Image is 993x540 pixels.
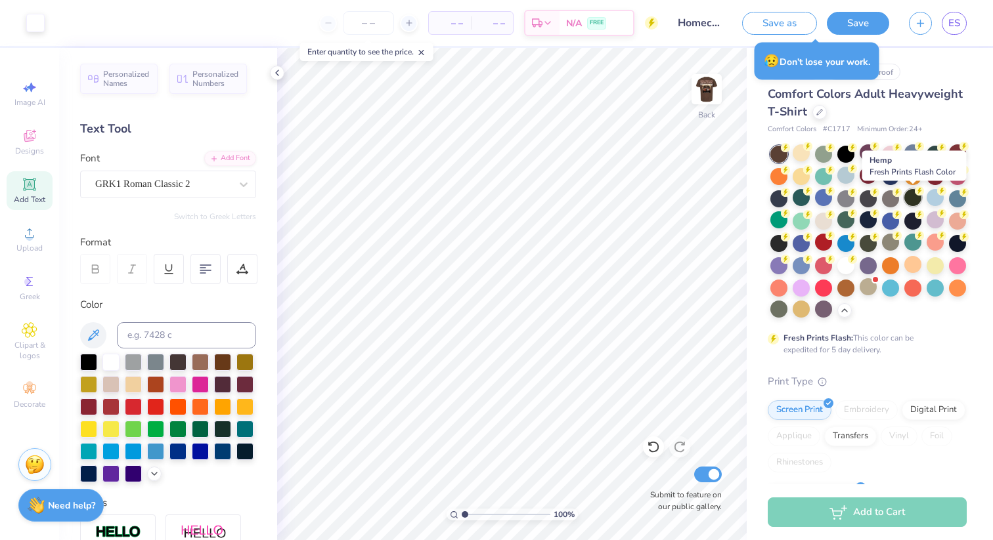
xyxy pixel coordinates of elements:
[881,426,917,446] div: Vinyl
[590,18,604,28] span: FREE
[7,340,53,361] span: Clipart & logos
[95,525,141,540] img: Stroke
[694,76,720,102] img: Back
[192,70,239,88] span: Personalized Numbers
[80,297,256,312] div: Color
[117,322,256,348] input: e.g. 7428 c
[857,124,923,135] span: Minimum Order: 24 +
[942,12,967,35] a: ES
[827,12,889,35] button: Save
[14,97,45,108] span: Image AI
[948,16,960,31] span: ES
[768,86,963,119] span: Comfort Colors Adult Heavyweight T-Shirt
[783,332,945,356] div: This color can be expedited for 5 day delivery.
[174,211,256,222] button: Switch to Greek Letters
[783,333,853,343] strong: Fresh Prints Flash:
[668,10,732,36] input: Untitled Design
[835,400,898,420] div: Embroidery
[14,194,45,205] span: Add Text
[921,426,952,446] div: Foil
[643,489,722,512] label: Submit to feature on our public gallery.
[554,509,575,520] span: 100 %
[80,151,100,166] label: Font
[566,16,582,30] span: N/A
[698,109,715,121] div: Back
[768,426,820,446] div: Applique
[902,400,965,420] div: Digital Print
[823,124,850,135] span: # C1717
[80,120,256,138] div: Text Tool
[768,124,816,135] span: Comfort Colors
[14,399,45,409] span: Decorate
[824,426,877,446] div: Transfers
[48,499,95,512] strong: Need help?
[764,52,780,70] span: 😥
[16,243,43,253] span: Upload
[437,16,463,30] span: – –
[20,291,40,302] span: Greek
[862,151,967,181] div: Hemp
[755,43,879,80] div: Don’t lose your work.
[300,43,433,61] div: Enter quantity to see the price.
[103,70,150,88] span: Personalized Names
[204,151,256,166] div: Add Font
[479,16,505,30] span: – –
[80,235,257,250] div: Format
[768,374,967,389] div: Print Type
[343,11,394,35] input: – –
[768,400,831,420] div: Screen Print
[15,146,44,156] span: Designs
[870,167,956,177] span: Fresh Prints Flash Color
[742,12,817,35] button: Save as
[80,495,256,510] div: Styles
[768,453,831,472] div: Rhinestones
